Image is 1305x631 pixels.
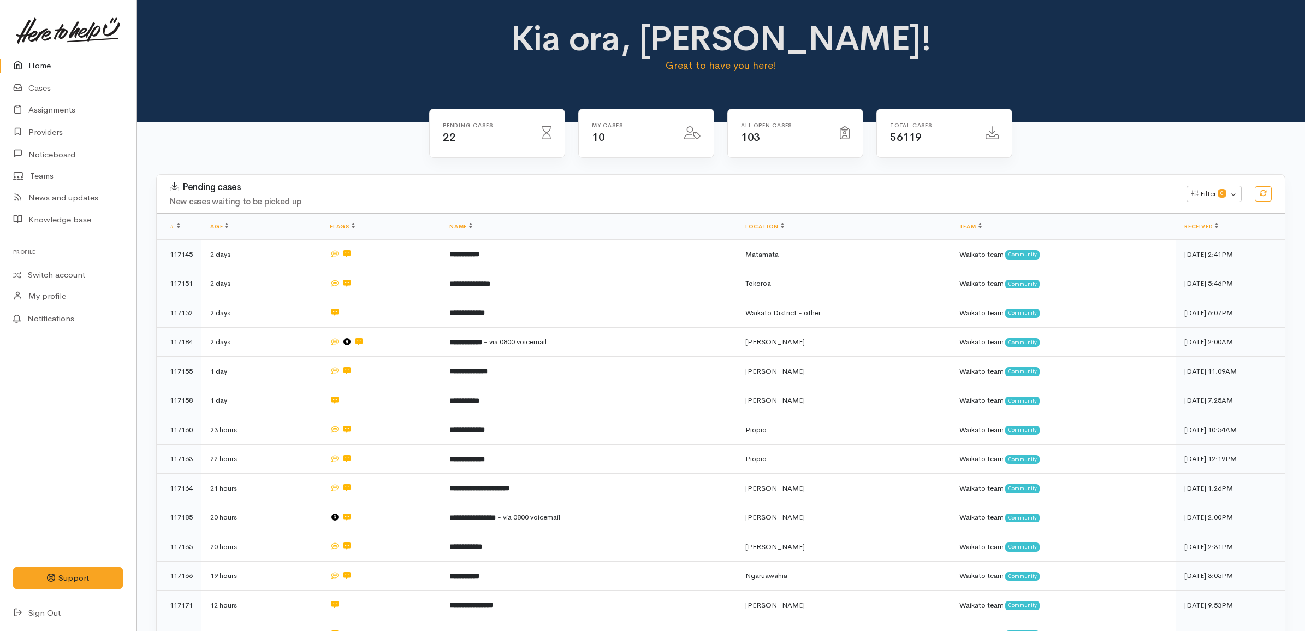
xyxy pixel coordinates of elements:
span: Ngāruawāhia [745,571,787,580]
td: 2 days [201,240,321,269]
span: Community [1005,309,1040,317]
td: Waikato team [951,386,1176,415]
td: Waikato team [951,591,1176,620]
button: Support [13,567,123,589]
td: 117160 [157,415,201,445]
td: Waikato team [951,503,1176,532]
h6: Pending cases [443,122,529,128]
td: 22 hours [201,444,321,474]
td: 1 day [201,386,321,415]
td: Waikato team [951,444,1176,474]
span: Community [1005,455,1040,464]
td: Waikato team [951,474,1176,503]
td: 117163 [157,444,201,474]
td: [DATE] 7:25AM [1176,386,1285,415]
td: [DATE] 2:00AM [1176,327,1285,357]
a: Received [1184,223,1218,230]
td: 117166 [157,561,201,591]
span: Community [1005,367,1040,376]
h6: My cases [592,122,671,128]
h6: All Open cases [741,122,827,128]
td: Waikato team [951,269,1176,298]
td: Waikato team [951,561,1176,591]
span: Piopio [745,454,767,463]
span: Community [1005,572,1040,581]
span: 10 [592,131,604,144]
td: 117152 [157,298,201,328]
span: Community [1005,484,1040,493]
span: Tokoroa [745,279,771,288]
td: Waikato team [951,415,1176,445]
span: [PERSON_NAME] [745,337,805,346]
td: [DATE] 12:19PM [1176,444,1285,474]
span: - via 0800 voicemail [484,337,547,346]
span: 0 [1218,189,1226,198]
span: Community [1005,426,1040,434]
td: [DATE] 2:00PM [1176,503,1285,532]
td: [DATE] 5:46PM [1176,269,1285,298]
td: 117155 [157,357,201,386]
span: Community [1005,514,1040,522]
span: [PERSON_NAME] [745,367,805,376]
a: Name [449,223,472,230]
h3: Pending cases [170,182,1173,193]
td: 23 hours [201,415,321,445]
a: Team [959,223,982,230]
span: Community [1005,601,1040,610]
td: [DATE] 10:54AM [1176,415,1285,445]
span: Waikato District - other [745,308,821,317]
td: 21 hours [201,474,321,503]
p: Great to have you here! [442,58,1000,73]
td: [DATE] 2:41PM [1176,240,1285,269]
span: - via 0800 voicemail [497,512,560,522]
td: 117164 [157,474,201,503]
h4: New cases waiting to be picked up [170,197,1173,207]
span: Community [1005,250,1040,259]
td: [DATE] 11:09AM [1176,357,1285,386]
td: 117185 [157,503,201,532]
span: [PERSON_NAME] [745,483,805,493]
td: 117184 [157,327,201,357]
h6: Total cases [890,122,972,128]
td: Waikato team [951,327,1176,357]
td: 117158 [157,386,201,415]
td: Waikato team [951,298,1176,328]
td: 117151 [157,269,201,298]
td: Waikato team [951,532,1176,562]
span: Matamata [745,250,779,259]
span: Community [1005,397,1040,405]
span: Piopio [745,425,767,434]
td: 2 days [201,327,321,357]
td: 20 hours [201,532,321,562]
td: 117165 [157,532,201,562]
td: [DATE] 9:53PM [1176,591,1285,620]
td: 2 days [201,298,321,328]
td: 20 hours [201,503,321,532]
span: [PERSON_NAME] [745,396,805,405]
span: [PERSON_NAME] [745,512,805,522]
h1: Kia ora, [PERSON_NAME]! [442,20,1000,58]
td: Waikato team [951,240,1176,269]
td: 117145 [157,240,201,269]
span: Community [1005,542,1040,551]
span: 103 [741,131,760,144]
h6: Profile [13,245,123,260]
td: [DATE] 6:07PM [1176,298,1285,328]
button: Filter0 [1187,186,1242,202]
td: 19 hours [201,561,321,591]
td: [DATE] 3:05PM [1176,561,1285,591]
td: 12 hours [201,591,321,620]
span: 22 [443,131,455,144]
span: Community [1005,280,1040,288]
a: Flags [330,223,355,230]
a: Location [745,223,784,230]
a: # [170,223,180,230]
span: Community [1005,338,1040,347]
td: [DATE] 1:26PM [1176,474,1285,503]
td: 117171 [157,591,201,620]
td: Waikato team [951,357,1176,386]
span: 56119 [890,131,922,144]
span: [PERSON_NAME] [745,542,805,551]
td: 1 day [201,357,321,386]
span: [PERSON_NAME] [745,600,805,610]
